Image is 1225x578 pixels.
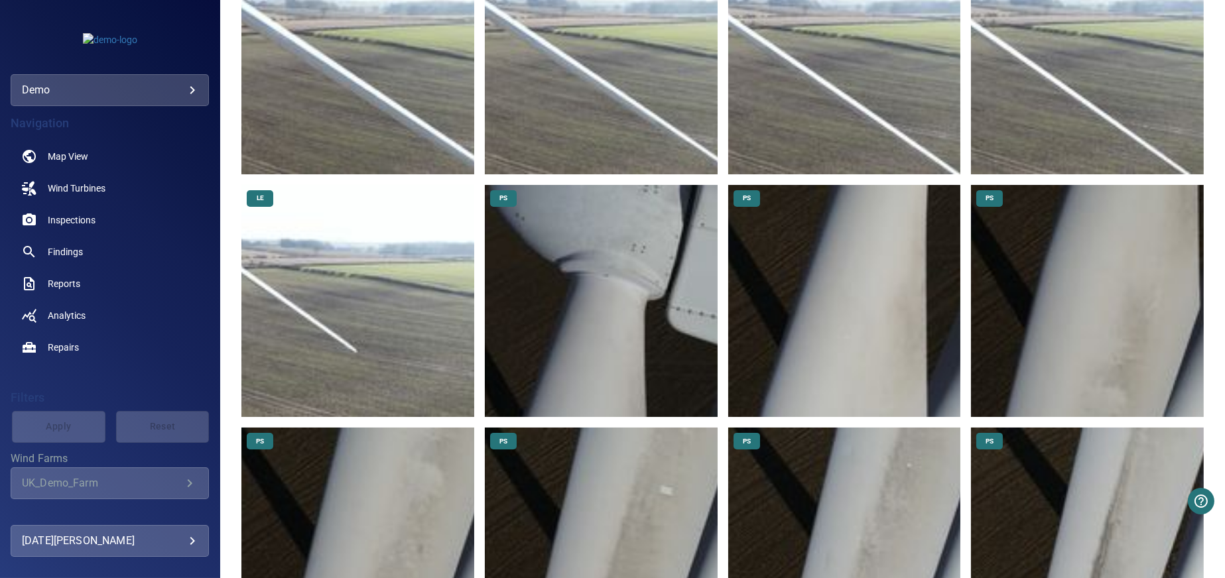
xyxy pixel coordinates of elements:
a: findings noActive [11,236,209,268]
span: LE [249,194,272,203]
div: UK_Demo_Farm [22,477,182,489]
span: Inspections [48,213,96,227]
img: demo-logo [83,33,137,46]
span: PS [248,437,272,446]
span: PS [491,194,515,203]
a: windturbines noActive [11,172,209,204]
span: PS [491,437,515,446]
label: Wind Farms [11,453,209,464]
h4: Filters [11,391,209,404]
span: PS [978,194,1001,203]
span: Wind Turbines [48,182,105,195]
span: Map View [48,150,88,163]
h4: Navigation [11,117,209,130]
div: demo [22,80,198,101]
a: reports noActive [11,268,209,300]
span: PS [735,437,759,446]
div: [DATE][PERSON_NAME] [22,530,198,551]
div: Wind Farms [11,467,209,499]
span: PS [978,437,1001,446]
a: map noActive [11,141,209,172]
span: Findings [48,245,83,259]
a: analytics noActive [11,300,209,331]
a: repairs noActive [11,331,209,363]
div: demo [11,74,209,106]
span: Analytics [48,309,86,322]
span: Reports [48,277,80,290]
span: Repairs [48,341,79,354]
span: PS [735,194,759,203]
a: inspections noActive [11,204,209,236]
